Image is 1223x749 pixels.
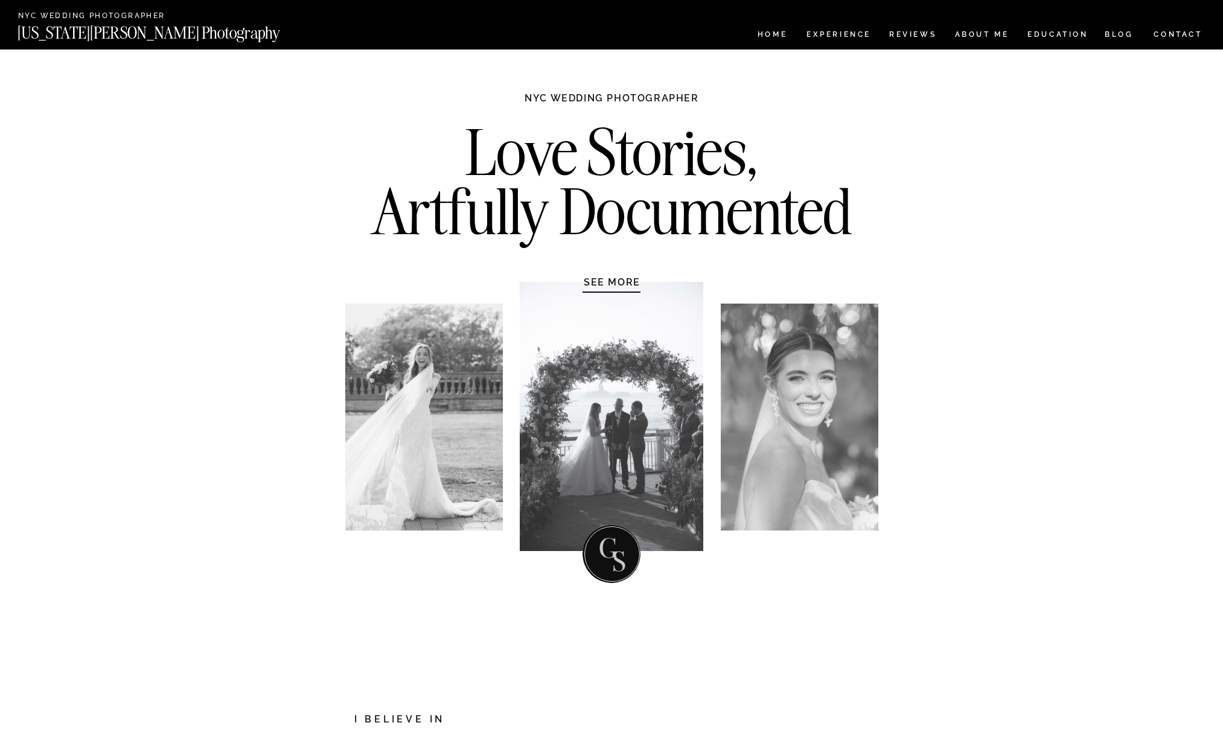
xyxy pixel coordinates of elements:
[1153,28,1203,41] a: CONTACT
[18,12,200,21] a: NYC Wedding Photographer
[359,123,865,249] h2: Love Stories, Artfully Documented
[1026,31,1090,41] a: EDUCATION
[1105,31,1134,41] a: BLOG
[18,25,321,35] a: [US_STATE][PERSON_NAME] Photography
[889,31,934,41] a: REVIEWS
[499,92,725,116] h1: NYC WEDDING PHOTOGRAPHER
[290,712,509,728] h2: I believe in
[954,31,1009,41] a: ABOUT ME
[555,276,669,288] a: SEE MORE
[755,31,790,41] a: HOME
[806,31,870,41] a: Experience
